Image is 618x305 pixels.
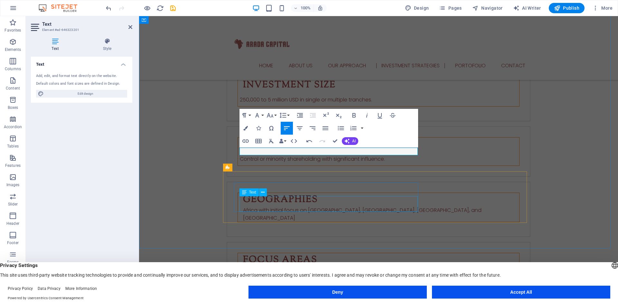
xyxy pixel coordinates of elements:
button: Subscript [332,109,345,122]
button: Undo (Ctrl+Z) [303,135,315,148]
button: Publish [549,3,585,13]
button: Clear Formatting [265,135,277,148]
button: Align Justify [319,122,332,135]
button: Icons [252,122,265,135]
p: Features [5,163,21,168]
span: AI [352,139,356,143]
button: AI [342,137,358,145]
span: AI Writer [513,5,541,11]
h3: Element #ed-646323201 [42,27,119,33]
h2: Text [42,21,132,27]
button: Decrease Indent [307,109,319,122]
button: reload [156,4,164,12]
button: Data Bindings [278,135,287,148]
button: Line Height [278,109,290,122]
span: Pages [439,5,462,11]
p: Columns [5,66,21,71]
i: On resize automatically adjust zoom level to fit chosen device. [317,5,323,11]
span: Edit design [46,90,125,98]
h4: Text [31,57,132,68]
button: Ordered List [347,122,360,135]
button: Insert Link [239,135,252,148]
button: More [590,3,615,13]
button: Unordered List [335,122,347,135]
p: Africa with initial focus on [GEOGRAPHIC_DATA], [GEOGRAPHIC_DATA], [GEOGRAPHIC_DATA], and [GEOGRA... [104,190,380,206]
span: Publish [554,5,579,11]
button: Redo (Ctrl+Shift+Z) [316,135,328,148]
button: undo [105,4,112,12]
button: Underline (Ctrl+U) [374,109,386,122]
p: Slider [8,202,18,207]
i: Save (Ctrl+S) [169,5,177,12]
p: Footer [7,240,19,245]
button: Edit design [36,90,127,98]
button: Increase Indent [294,109,306,122]
button: Bold (Ctrl+B) [348,109,360,122]
p: Forms [7,260,19,265]
button: AI Writer [510,3,544,13]
button: Font Size [265,109,277,122]
button: Pages [436,3,464,13]
button: Align Right [306,122,319,135]
button: Navigator [470,3,505,13]
button: Colors [239,122,252,135]
button: Click here to leave preview mode and continue editing [143,4,151,12]
span: Design [405,5,429,11]
button: Superscript [320,109,332,122]
p: Boxes [8,105,18,110]
div: Add, edit, and format text directly on the website. [36,73,127,79]
i: Reload page [156,5,164,12]
p: Favorites [5,28,21,33]
button: 100% [291,4,314,12]
h4: Style [82,38,132,52]
p: Header [6,221,19,226]
p: Images [6,182,20,187]
button: Ordered List [360,122,365,135]
p: Tables [7,144,19,149]
button: Special Characters [265,122,277,135]
button: HTML [288,135,300,148]
p: Content [6,86,20,91]
span: More [592,5,613,11]
button: Strikethrough [387,109,399,122]
button: Align Center [294,122,306,135]
img: Editor Logo [37,4,85,12]
p: Accordion [4,124,22,129]
span: Navigator [472,5,503,11]
p: Elements [5,47,21,52]
button: save [169,4,177,12]
button: Paragraph Format [239,109,252,122]
h4: Text [31,38,82,52]
button: Confirm (Ctrl+⏎) [329,135,341,148]
button: Design [402,3,432,13]
div: Default colors and font sizes are defined in Design. [36,81,127,87]
button: Insert Table [252,135,265,148]
span: Text [249,190,256,194]
h6: 100% [301,4,311,12]
button: Font Family [252,109,265,122]
i: Undo: Edit headline (Ctrl+Z) [105,5,112,12]
button: Italic (Ctrl+I) [361,109,373,122]
button: Align Left [281,122,293,135]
